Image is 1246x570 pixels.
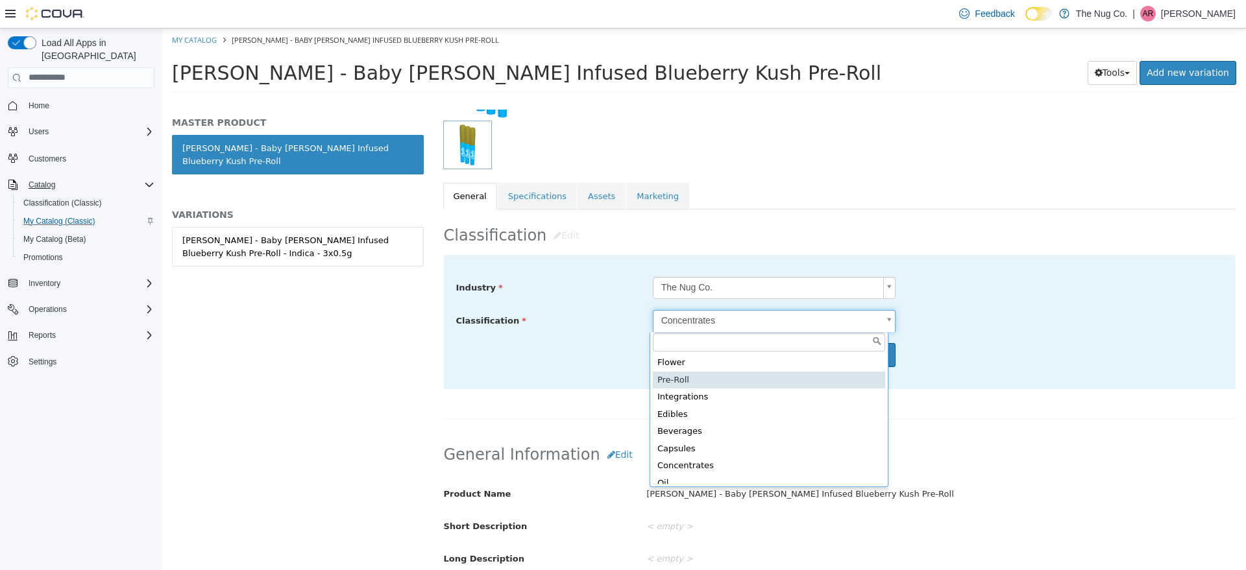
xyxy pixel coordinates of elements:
button: Settings [3,352,160,371]
img: Cova [26,7,84,20]
a: My Catalog (Beta) [18,232,92,247]
a: Feedback [954,1,1020,27]
button: Promotions [13,248,160,267]
span: Operations [23,302,154,317]
button: Reports [3,326,160,344]
span: Inventory [29,278,60,289]
span: Customers [23,150,154,166]
span: Settings [29,357,56,367]
span: Classification (Classic) [23,198,102,208]
span: My Catalog (Classic) [23,216,95,226]
button: Reports [23,327,61,343]
span: Users [23,124,154,139]
span: Customers [29,154,66,164]
span: My Catalog (Beta) [23,234,86,244]
nav: Complex example [8,91,154,405]
button: Operations [23,302,72,317]
a: Promotions [18,250,68,265]
input: Dark Mode [1025,7,1053,21]
span: My Catalog (Classic) [18,213,154,229]
span: Promotions [23,252,63,263]
span: Reports [29,330,56,340]
button: Catalog [3,176,160,194]
span: My Catalog (Beta) [18,232,154,247]
span: Catalog [23,177,154,193]
span: Home [23,97,154,113]
a: Classification (Classic) [18,195,107,211]
span: Promotions [18,250,154,265]
span: Home [29,101,49,111]
span: AR [1143,6,1154,21]
button: Classification (Classic) [13,194,160,212]
button: Inventory [3,274,160,292]
button: Customers [3,148,160,167]
button: Users [3,123,160,141]
a: Customers [23,151,71,167]
button: My Catalog (Classic) [13,212,160,230]
button: Catalog [23,177,60,193]
span: Load All Apps in [GEOGRAPHIC_DATA] [36,36,154,62]
span: Catalog [29,180,55,190]
a: Home [23,98,55,113]
span: Settings [23,353,154,370]
div: Edibles [491,377,723,395]
span: Classification (Classic) [18,195,154,211]
p: [PERSON_NAME] [1161,6,1236,21]
div: Pre-Roll [491,343,723,361]
div: Beverages [491,394,723,412]
div: Alex Roerick [1140,6,1156,21]
a: Settings [23,354,62,370]
span: Reports [23,327,154,343]
div: Flower [491,326,723,343]
button: Inventory [23,276,66,291]
a: My Catalog (Classic) [18,213,101,229]
button: Users [23,124,54,139]
div: Integrations [491,360,723,377]
span: Operations [29,304,67,315]
span: Users [29,126,49,137]
div: Oil [491,446,723,464]
button: Home [3,96,160,115]
div: Capsules [491,412,723,429]
p: The Nug Co. [1076,6,1127,21]
span: Inventory [23,276,154,291]
div: Concentrates [491,429,723,446]
button: Operations [3,300,160,318]
span: Feedback [975,7,1014,20]
button: My Catalog (Beta) [13,230,160,248]
p: | [1132,6,1135,21]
